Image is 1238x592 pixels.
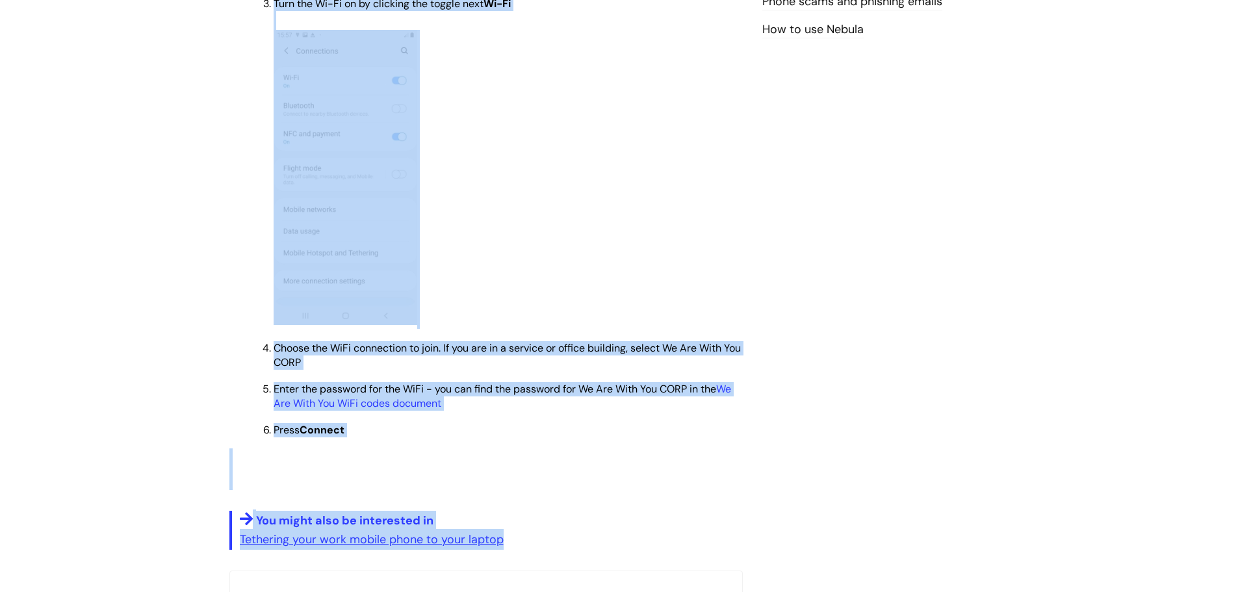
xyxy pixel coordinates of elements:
[274,382,731,410] a: We Are With You WiFi codes document
[274,423,344,437] span: Press
[762,21,864,38] a: How to use Nebula
[300,423,344,437] strong: Connect
[274,30,417,325] img: x1Lz1TX_O7zM01h9xCMMovDKkovOtzBNTQ.png
[274,382,731,410] span: Enter the password for the WiFi - you can find the password for We Are With You CORP in the
[256,513,433,528] span: You might also be interested in
[274,341,741,369] span: Choose the WiFi connection to join. If you are in a service or office building, select We Are Wit...
[240,532,504,547] a: Tethering your work mobile phone to your laptop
